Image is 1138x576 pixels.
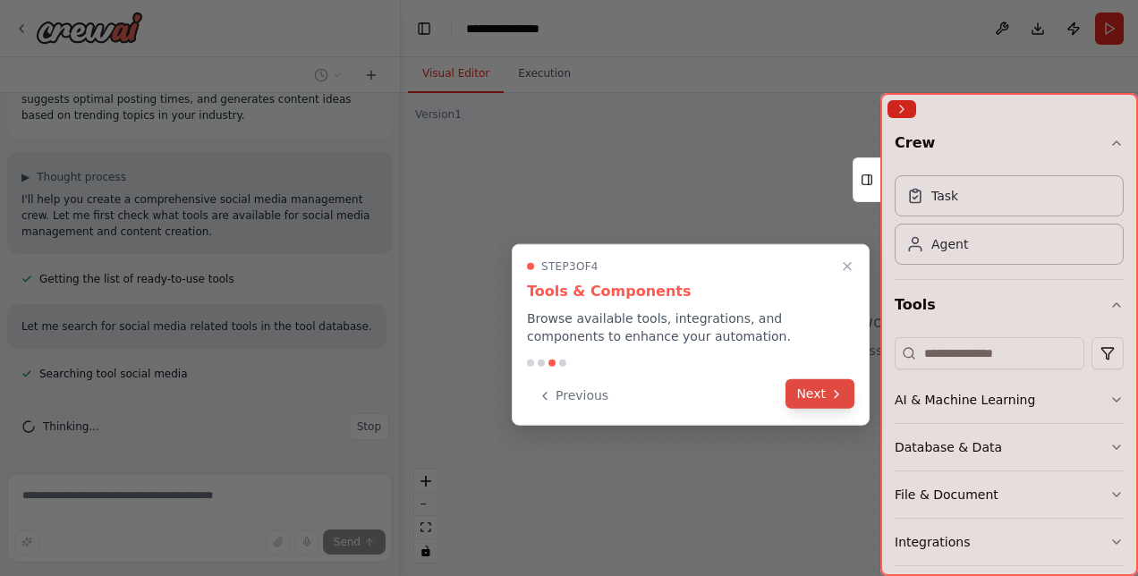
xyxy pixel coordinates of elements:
[527,381,619,411] button: Previous
[541,259,599,274] span: Step 3 of 4
[837,256,858,277] button: Close walkthrough
[527,309,854,345] p: Browse available tools, integrations, and components to enhance your automation.
[412,16,437,41] button: Hide left sidebar
[786,379,854,409] button: Next
[527,281,854,302] h3: Tools & Components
